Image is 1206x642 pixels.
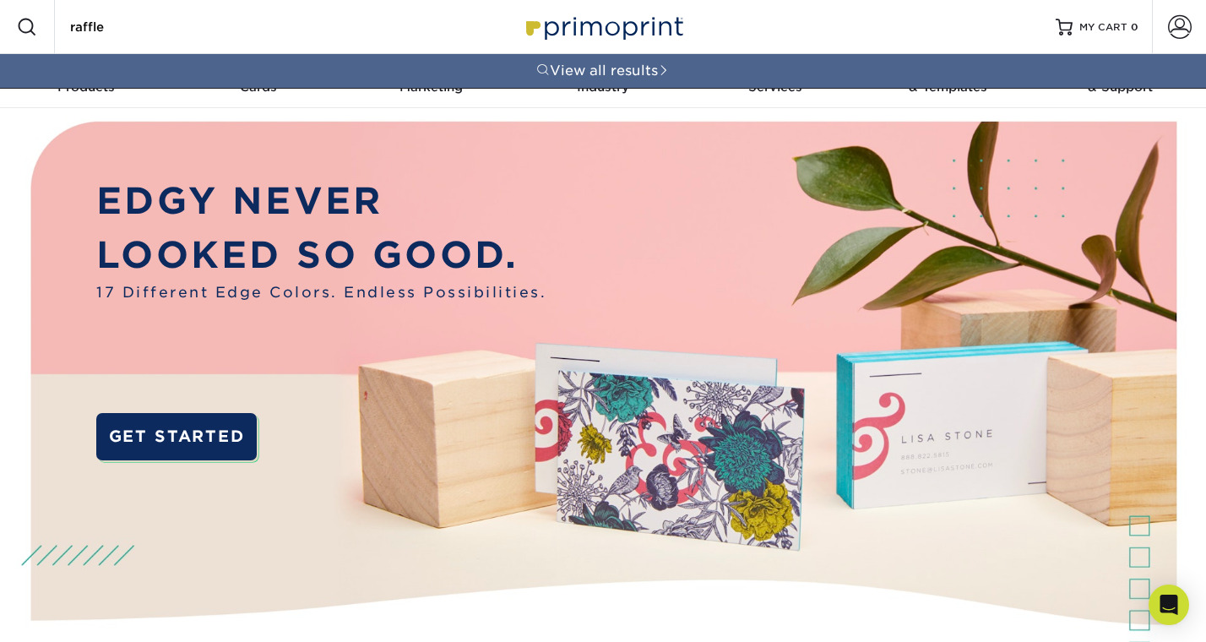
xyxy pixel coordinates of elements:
div: Open Intercom Messenger [1149,585,1189,625]
p: EDGY NEVER [96,174,546,228]
span: MY CART [1079,20,1127,35]
a: GET STARTED [96,413,257,460]
p: LOOKED SO GOOD. [96,228,546,282]
span: 0 [1131,21,1138,33]
span: 17 Different Edge Colors. Endless Possibilities. [96,282,546,304]
img: Primoprint [519,8,687,45]
input: SEARCH PRODUCTS..... [68,17,233,37]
